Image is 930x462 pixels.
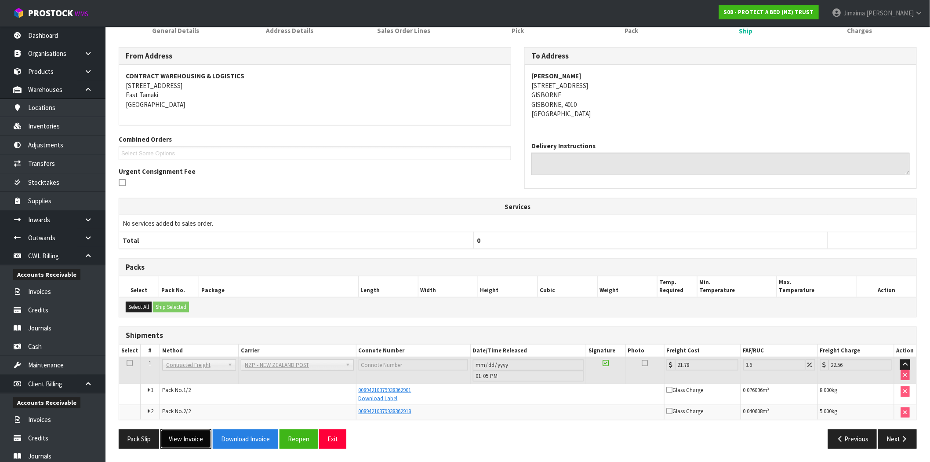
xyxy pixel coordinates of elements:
[538,276,597,297] th: Cubic
[245,360,341,370] span: NZP - NEW ZEALAND POST
[586,345,626,357] th: Signature
[119,429,159,448] button: Pack Slip
[847,26,872,35] span: Charges
[75,10,88,18] small: WMS
[119,167,196,176] label: Urgent Consignment Fee
[531,52,910,60] h3: To Address
[160,429,211,448] button: View Invoice
[777,276,857,297] th: Max. Temperature
[531,72,581,80] strong: [PERSON_NAME]
[478,276,538,297] th: Height
[126,263,910,271] h3: Packs
[817,345,894,357] th: Freight Charge
[675,359,738,370] input: Freight Cost
[160,384,356,405] td: Pack No.
[531,71,910,118] address: [STREET_ADDRESS] GISBORNE GISBORNE, 4010 [GEOGRAPHIC_DATA]
[159,276,199,297] th: Pack No.
[13,397,80,408] span: Accounts Receivable
[739,26,752,36] span: Ship
[843,9,865,17] span: Jimaima
[141,345,160,357] th: #
[160,345,238,357] th: Method
[512,26,524,35] span: Pick
[149,359,151,367] span: 1
[280,429,318,448] button: Reopen
[477,236,481,245] span: 0
[358,276,418,297] th: Length
[719,5,819,19] a: S08 - PROTECT A BED (NZ) TRUST
[741,405,817,420] td: m
[741,384,817,405] td: m
[359,386,411,394] a: 00894210379938362901
[183,407,191,415] span: 2/2
[28,7,73,19] span: ProStock
[377,26,430,35] span: Sales Order Lines
[319,429,346,448] button: Exit
[151,386,153,394] span: 1
[119,276,159,297] th: Select
[878,429,917,448] button: Next
[820,386,832,394] span: 8.000
[126,331,910,340] h3: Shipments
[151,407,153,415] span: 2
[667,407,704,415] span: Glass Charge
[119,232,473,249] th: Total
[126,71,504,109] address: [STREET_ADDRESS] East Tamaki [GEOGRAPHIC_DATA]
[768,407,770,412] sup: 3
[119,40,917,455] span: Ship
[657,276,697,297] th: Temp. Required
[597,276,657,297] th: Weight
[743,407,763,415] span: 0.040608
[741,345,817,357] th: FAF/RUC
[359,407,411,415] a: 00894210379938362918
[768,385,770,391] sup: 3
[743,359,806,370] input: Freight Adjustment
[356,345,470,357] th: Connote Number
[166,360,224,370] span: Contracted Freight
[13,7,24,18] img: cube-alt.png
[697,276,777,297] th: Min. Temperature
[857,276,916,297] th: Action
[820,407,832,415] span: 5.000
[126,52,504,60] h3: From Address
[183,386,191,394] span: 1/2
[418,276,478,297] th: Width
[160,405,356,420] td: Pack No.
[119,198,916,215] th: Services
[126,72,244,80] strong: CONTRACT WAREHOUSING & LOGISTICS
[531,141,596,150] label: Delivery Instructions
[199,276,358,297] th: Package
[119,345,141,357] th: Select
[153,302,189,312] button: Ship Selected
[152,26,199,35] span: General Details
[359,359,468,370] input: Connote Number
[743,386,763,394] span: 0.076096
[359,395,398,402] a: Download Label
[239,345,356,357] th: Carrier
[119,215,916,232] td: No services added to sales order.
[119,135,172,144] label: Combined Orders
[13,269,80,280] span: Accounts Receivable
[667,386,704,394] span: Glass Charge
[266,26,313,35] span: Address Details
[817,405,894,420] td: kg
[724,8,814,16] strong: S08 - PROTECT A BED (NZ) TRUST
[817,384,894,405] td: kg
[213,429,278,448] button: Download Invoice
[664,345,741,357] th: Freight Cost
[828,429,877,448] button: Previous
[625,26,639,35] span: Pack
[126,302,152,312] button: Select All
[866,9,914,17] span: [PERSON_NAME]
[894,345,916,357] th: Action
[470,345,586,357] th: Date/Time Released
[828,359,892,370] input: Freight Charge
[625,345,664,357] th: Photo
